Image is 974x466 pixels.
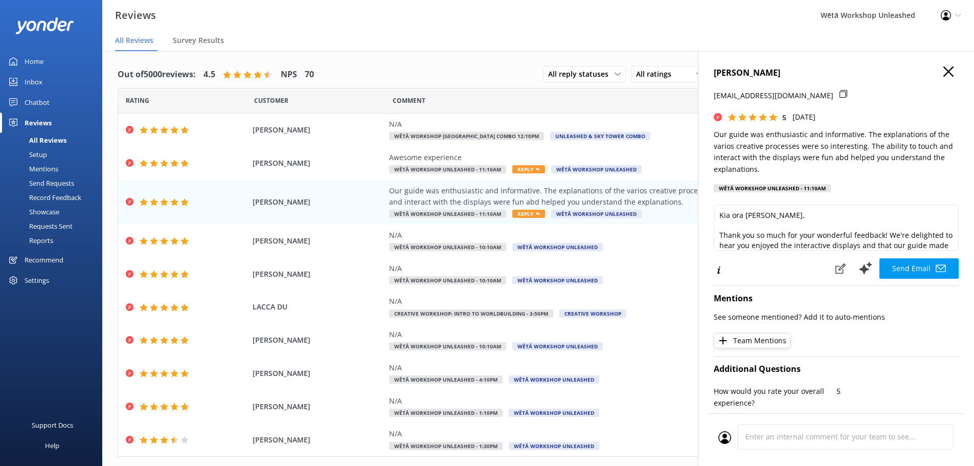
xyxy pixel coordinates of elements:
[6,233,53,248] div: Reports
[509,375,599,384] span: Wētā Workshop Unleashed
[509,442,599,450] span: Wētā Workshop Unleashed
[6,219,73,233] div: Requests Sent
[253,235,384,247] span: [PERSON_NAME]
[714,292,959,305] h4: Mentions
[714,205,959,251] textarea: Kia ora [PERSON_NAME], Thank you so much for your wonderful feedback! We're delighted to hear you...
[393,96,425,105] span: Question
[389,409,503,417] span: Wētā Workshop Unleashed - 1:10pm
[389,395,854,407] div: N/A
[25,72,42,92] div: Inbox
[126,96,149,105] span: Date
[836,386,959,397] p: 5
[253,434,384,446] span: [PERSON_NAME]
[115,35,153,46] span: All Reviews
[389,152,854,163] div: Awesome experience
[25,92,50,113] div: Chatbot
[6,162,102,176] a: Mentions
[45,435,59,456] div: Help
[389,329,854,340] div: N/A
[389,230,854,241] div: N/A
[6,233,102,248] a: Reports
[509,409,599,417] span: Wētā Workshop Unleashed
[281,68,297,81] h4: NPS
[6,147,102,162] a: Setup
[253,269,384,280] span: [PERSON_NAME]
[253,368,384,379] span: [PERSON_NAME]
[6,162,58,176] div: Mentions
[389,119,854,130] div: N/A
[714,386,836,409] p: How would you rate your overall experience?
[636,69,677,80] span: All ratings
[512,210,545,218] span: Reply
[6,219,102,233] a: Requests Sent
[512,342,603,350] span: Wētā Workshop Unleashed
[551,210,642,218] span: Wētā Workshop Unleashed
[6,205,59,219] div: Showcase
[512,276,603,284] span: Wētā Workshop Unleashed
[389,165,506,173] span: Wētā Workshop Unleashed - 11:10am
[6,190,81,205] div: Record Feedback
[6,147,47,162] div: Setup
[25,113,52,133] div: Reviews
[389,210,506,218] span: Wētā Workshop Unleashed - 11:10am
[714,66,959,80] h4: [PERSON_NAME]
[714,312,959,323] p: See someone mentioned? Add it to auto-mentions
[714,184,831,192] div: Wētā Workshop Unleashed - 11:10am
[714,333,790,348] button: Team Mentions
[305,68,314,81] h4: 70
[115,7,156,24] h3: Reviews
[253,196,384,208] span: [PERSON_NAME]
[792,112,816,123] p: [DATE]
[6,205,102,219] a: Showcase
[389,375,503,384] span: Wētā Workshop Unleashed - 4:10pm
[32,415,73,435] div: Support Docs
[389,362,854,373] div: N/A
[512,243,603,251] span: Wētā Workshop Unleashed
[25,250,63,270] div: Recommend
[879,258,959,279] button: Send Email
[389,263,854,274] div: N/A
[6,176,102,190] a: Send Requests
[782,113,786,122] span: 5
[6,133,102,147] a: All Reviews
[551,165,642,173] span: Wētā Workshop Unleashed
[389,428,854,439] div: N/A
[253,401,384,412] span: [PERSON_NAME]
[253,158,384,169] span: [PERSON_NAME]
[253,335,384,346] span: [PERSON_NAME]
[389,276,506,284] span: Wētā Workshop Unleashed - 10:10am
[253,301,384,313] span: LACCA DU
[118,68,196,81] h4: Out of 5000 reviews:
[389,309,553,318] span: Creative Workshop: Intro to Worldbuilding - 3:50pm
[512,165,545,173] span: Reply
[714,129,959,175] p: Our guide was enthusiastic and informative. The explanations of the varios creative processes wer...
[203,68,215,81] h4: 4.5
[389,132,544,140] span: Wētā Workshop [GEOGRAPHIC_DATA] COMBO 12:10pm
[550,132,650,140] span: Unleashed & Sky Tower Combo
[389,296,854,307] div: N/A
[254,96,288,105] span: Date
[25,270,49,291] div: Settings
[173,35,224,46] span: Survey Results
[943,66,954,78] button: Close
[15,17,74,34] img: yonder-white-logo.png
[25,51,43,72] div: Home
[548,69,615,80] span: All reply statuses
[714,90,833,101] p: [EMAIL_ADDRESS][DOMAIN_NAME]
[389,442,503,450] span: Wētā Workshop Unleashed - 1:30pm
[718,431,731,444] img: user_profile.svg
[714,363,959,376] h4: Additional Questions
[559,309,626,318] span: Creative Workshop
[389,342,506,350] span: Wētā Workshop Unleashed - 10:10am
[389,185,854,208] div: Our guide was enthusiastic and informative. The explanations of the varios creative processes wer...
[389,243,506,251] span: Wētā Workshop Unleashed - 10:10am
[6,190,102,205] a: Record Feedback
[6,133,66,147] div: All Reviews
[6,176,74,190] div: Send Requests
[253,124,384,136] span: [PERSON_NAME]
